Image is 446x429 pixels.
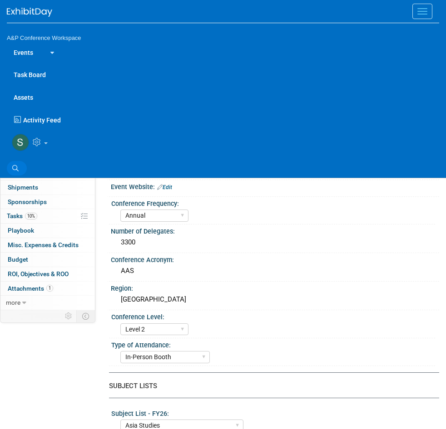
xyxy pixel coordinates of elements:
img: ExhibitDay [7,8,52,17]
div: Subject List - FY26: [111,407,435,418]
div: 3300 [118,235,432,249]
div: Region: [111,282,439,293]
button: Menu [412,4,432,19]
a: Budget [0,253,95,267]
div: AAS [118,264,432,278]
span: Sponsorships [8,198,47,205]
a: Activity Feed [12,108,439,127]
div: Conference Frequency: [111,197,435,208]
span: Attachments [8,285,53,292]
span: Activity Feed [23,117,61,124]
span: A&P Conference Workspace [7,34,81,41]
a: Events [7,41,40,63]
a: Shipments [0,180,95,195]
a: Attachments1 [0,282,95,296]
span: 10% [25,213,37,219]
a: more [0,296,95,310]
div: SUBJECT LISTS [109,381,432,391]
span: Misc. Expenses & Credits [8,241,79,249]
td: Toggle Event Tabs [77,310,95,322]
div: Type of Attendance: [111,338,435,350]
a: Sponsorships [0,195,95,209]
a: ROI, Objectives & ROO [0,267,95,281]
div: [GEOGRAPHIC_DATA] [118,292,432,307]
a: Tasks10% [0,209,95,223]
div: Conference Acronym: [111,253,439,264]
div: Event Website: [111,180,439,192]
a: Playbook [0,224,95,238]
span: Shipments [8,184,38,191]
div: Number of Delegates: [111,224,439,236]
span: Budget [8,256,28,263]
span: ROI, Objectives & ROO [8,270,69,278]
span: Tasks [7,212,37,219]
div: Conference Level: [111,310,435,322]
span: more [6,299,20,306]
td: Personalize Event Tab Strip [61,310,77,322]
span: 1 [46,285,53,292]
a: Edit [157,184,172,190]
a: Assets [7,86,439,108]
a: Task Board [7,63,439,86]
img: Samantha Klein [12,134,29,151]
a: Misc. Expenses & Credits [0,238,95,252]
span: Playbook [8,227,34,234]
